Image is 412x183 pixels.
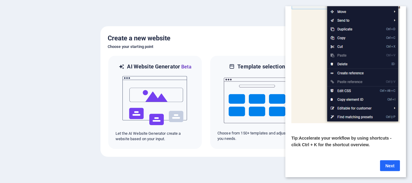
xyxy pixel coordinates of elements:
p: Let the AI Website Generator create a website based on your input. [116,131,195,142]
div: Template selectionChoose from 150+ templates and adjust it to you needs. [210,55,304,150]
span: Tip [6,129,12,134]
div: AI Website GeneratorBetaaiLet the AI Website Generator create a website based on your input. [108,55,202,150]
p: Choose from 150+ templates and adjust it to you needs. [217,131,296,141]
h5: Create a new website [108,33,304,43]
p: ​ [6,117,115,124]
a: Next [95,154,115,165]
span: : [12,129,14,134]
h6: Choose your starting point [108,43,304,50]
h6: AI Website Generator [127,63,191,71]
span: Accelerate your workflow by using shortcuts - click Ctrl + K for the shortcut overview. [6,129,106,141]
h6: Template selection [237,63,285,70]
span: Beta [180,64,192,70]
img: ai [122,71,188,131]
